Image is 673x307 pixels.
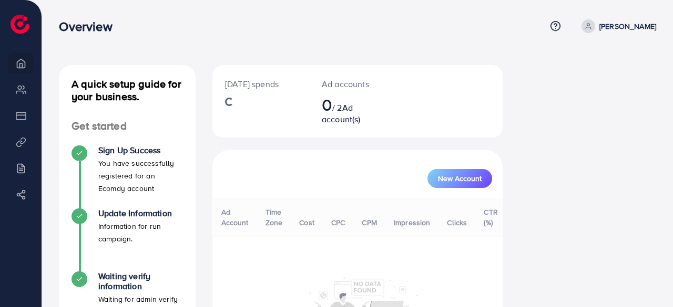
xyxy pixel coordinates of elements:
button: New Account [427,169,492,188]
h2: / 2 [322,94,369,125]
p: Ad accounts [322,78,369,90]
p: You have successfully registered for an Ecomdy account [98,157,183,195]
p: [DATE] spends [225,78,297,90]
h4: Update Information [98,208,183,218]
h4: A quick setup guide for your business. [59,78,196,103]
li: Sign Up Success [59,145,196,208]
p: Information for run campaign. [98,220,183,245]
li: Update Information [59,208,196,271]
p: [PERSON_NAME] [599,20,656,33]
h3: Overview [59,19,120,34]
h4: Sign Up Success [98,145,183,155]
span: Ad account(s) [322,102,361,125]
span: 0 [322,92,332,117]
h4: Get started [59,120,196,133]
a: [PERSON_NAME] [577,19,656,33]
span: New Account [438,175,482,182]
img: logo [11,15,29,34]
h4: Waiting verify information [98,271,183,291]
